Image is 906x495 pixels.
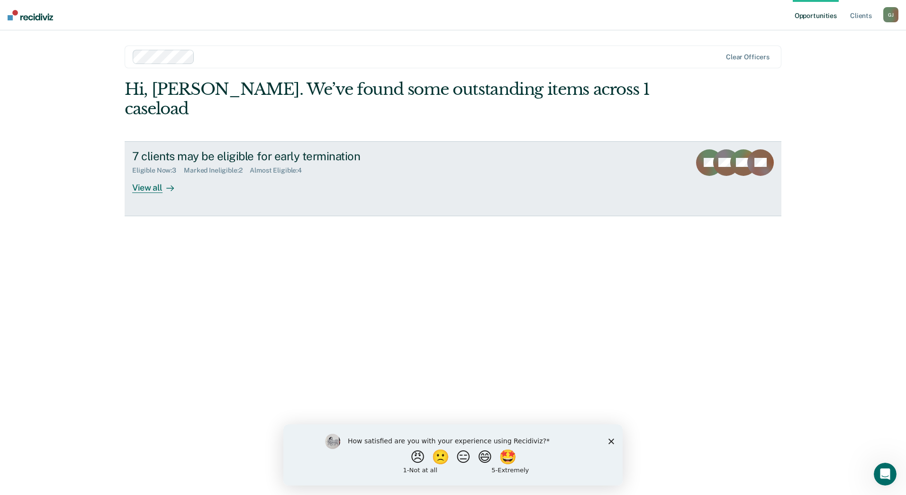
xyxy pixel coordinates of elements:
[250,166,309,174] div: Almost Eligible : 4
[184,166,250,174] div: Marked Ineligible : 2
[726,53,770,61] div: Clear officers
[883,7,898,22] div: G J
[125,141,781,216] a: 7 clients may be eligible for early terminationEligible Now:3Marked Ineligible:2Almost Eligible:4...
[132,149,465,163] div: 7 clients may be eligible for early termination
[132,166,184,174] div: Eligible Now : 3
[883,7,898,22] button: GJ
[8,10,53,20] img: Recidiviz
[874,463,897,486] iframe: Intercom live chat
[132,174,185,193] div: View all
[283,424,623,486] iframe: Survey by Kim from Recidiviz
[125,80,650,119] div: Hi, [PERSON_NAME]. We’ve found some outstanding items across 1 caseload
